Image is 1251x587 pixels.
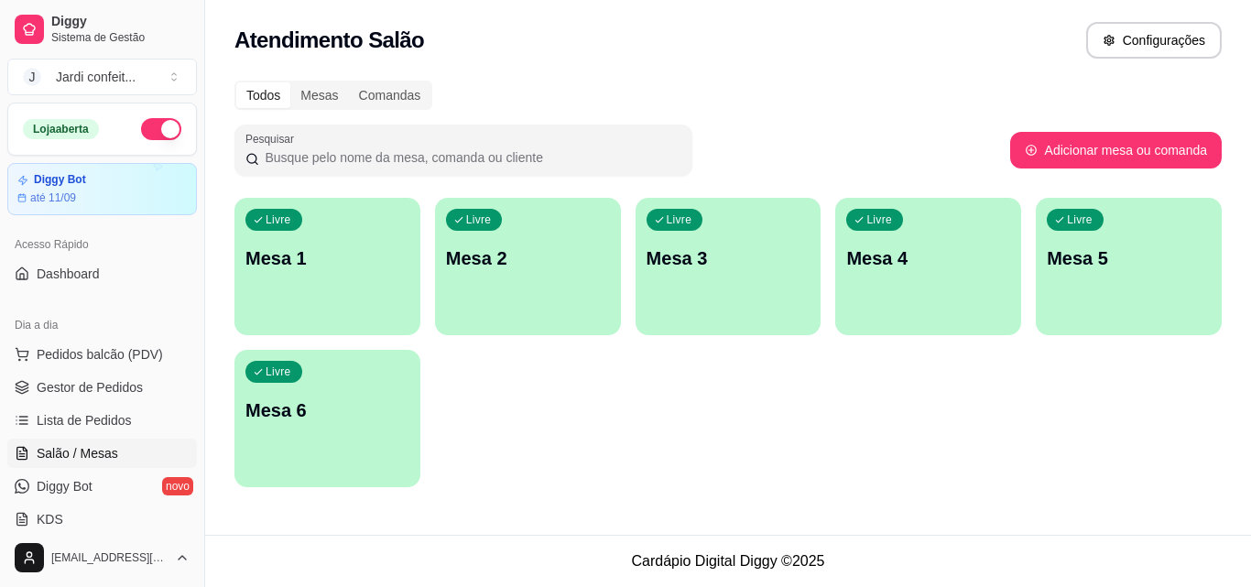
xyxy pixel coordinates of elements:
[7,505,197,534] a: KDS
[37,265,100,283] span: Dashboard
[1067,212,1093,227] p: Livre
[466,212,492,227] p: Livre
[37,510,63,528] span: KDS
[245,397,409,423] p: Mesa 6
[234,198,420,335] button: LivreMesa 1
[266,364,291,379] p: Livre
[446,245,610,271] p: Mesa 2
[435,198,621,335] button: LivreMesa 2
[37,477,92,495] span: Diggy Bot
[290,82,348,108] div: Mesas
[37,378,143,397] span: Gestor de Pedidos
[51,30,190,45] span: Sistema de Gestão
[245,131,300,147] label: Pesquisar
[37,345,163,364] span: Pedidos balcão (PDV)
[205,535,1251,587] footer: Cardápio Digital Diggy © 2025
[7,230,197,259] div: Acesso Rápido
[245,245,409,271] p: Mesa 1
[56,68,136,86] div: Jardi confeit ...
[37,444,118,462] span: Salão / Mesas
[1010,132,1222,168] button: Adicionar mesa ou comanda
[866,212,892,227] p: Livre
[236,82,290,108] div: Todos
[1036,198,1222,335] button: LivreMesa 5
[7,439,197,468] a: Salão / Mesas
[1047,245,1211,271] p: Mesa 5
[7,340,197,369] button: Pedidos balcão (PDV)
[234,350,420,487] button: LivreMesa 6
[7,472,197,501] a: Diggy Botnovo
[7,406,197,435] a: Lista de Pedidos
[34,173,86,187] article: Diggy Bot
[37,411,132,429] span: Lista de Pedidos
[667,212,692,227] p: Livre
[636,198,821,335] button: LivreMesa 3
[51,14,190,30] span: Diggy
[234,26,424,55] h2: Atendimento Salão
[7,7,197,51] a: DiggySistema de Gestão
[51,550,168,565] span: [EMAIL_ADDRESS][DOMAIN_NAME]
[23,119,99,139] div: Loja aberta
[266,212,291,227] p: Livre
[846,245,1010,271] p: Mesa 4
[7,163,197,215] a: Diggy Botaté 11/09
[7,259,197,288] a: Dashboard
[835,198,1021,335] button: LivreMesa 4
[259,148,681,167] input: Pesquisar
[7,59,197,95] button: Select a team
[1086,22,1222,59] button: Configurações
[7,310,197,340] div: Dia a dia
[349,82,431,108] div: Comandas
[23,68,41,86] span: J
[7,373,197,402] a: Gestor de Pedidos
[30,190,76,205] article: até 11/09
[7,536,197,580] button: [EMAIL_ADDRESS][DOMAIN_NAME]
[647,245,810,271] p: Mesa 3
[141,118,181,140] button: Alterar Status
